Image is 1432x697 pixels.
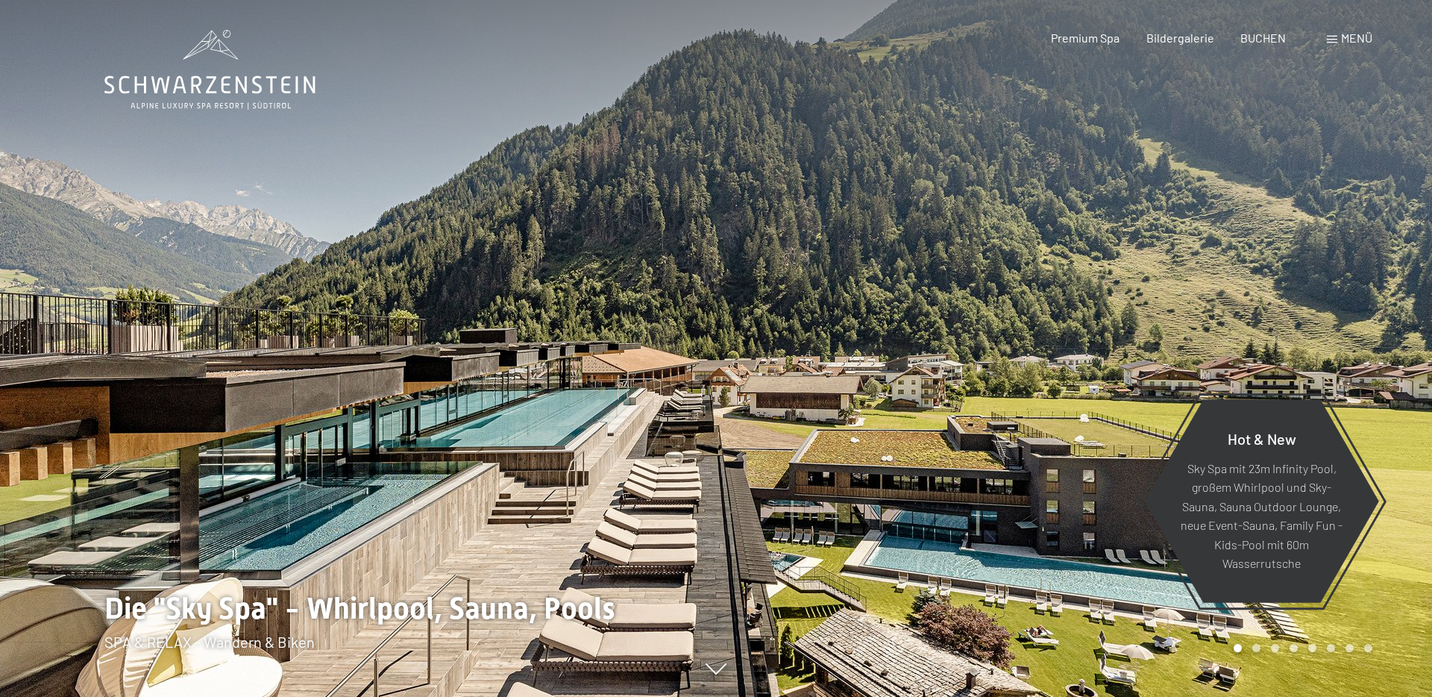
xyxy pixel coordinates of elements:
span: Hot & New [1228,429,1296,447]
a: Premium Spa [1051,31,1119,45]
div: Carousel Pagination [1228,644,1372,652]
div: Carousel Page 8 [1364,644,1372,652]
a: Bildergalerie [1146,31,1214,45]
div: Carousel Page 2 [1252,644,1260,652]
div: Carousel Page 6 [1327,644,1335,652]
a: BUCHEN [1240,31,1286,45]
span: Menü [1341,31,1372,45]
div: Carousel Page 7 [1345,644,1354,652]
p: Sky Spa mit 23m Infinity Pool, großem Whirlpool und Sky-Sauna, Sauna Outdoor Lounge, neue Event-S... [1181,458,1342,573]
div: Carousel Page 4 [1290,644,1298,652]
div: Carousel Page 3 [1271,644,1279,652]
div: Carousel Page 5 [1308,644,1316,652]
div: Carousel Page 1 (Current Slide) [1234,644,1242,652]
a: Hot & New Sky Spa mit 23m Infinity Pool, großem Whirlpool und Sky-Sauna, Sauna Outdoor Lounge, ne... [1143,398,1380,604]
